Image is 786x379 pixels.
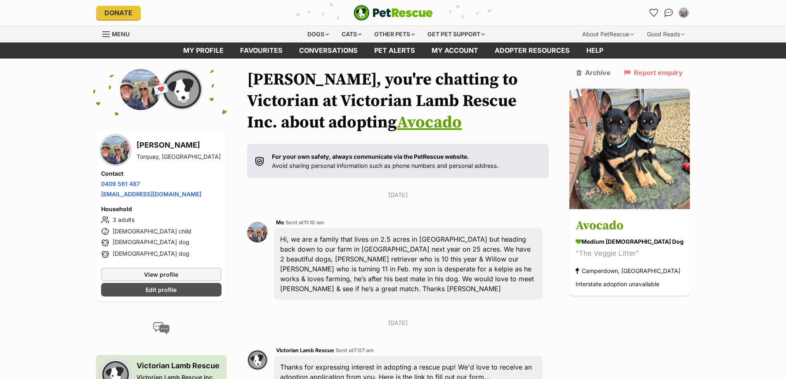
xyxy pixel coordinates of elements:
[576,237,684,246] div: medium [DEMOGRAPHIC_DATA] Dog
[247,69,549,133] h1: [PERSON_NAME], you're chatting to Victorian at Victorian Lamb Rescue Inc. about adopting
[96,6,141,20] a: Donate
[232,42,291,59] a: Favourites
[335,347,374,353] span: Sent at
[274,228,543,300] div: Hi, we are a family that lives on 2.5 acres in [GEOGRAPHIC_DATA] but heading back down to our far...
[664,9,673,17] img: chat-41dd97257d64d25036548639549fe6c8038ab92f7586957e7f3b1b290dea8141.svg
[161,69,203,110] img: Victorian Lamb Rescue Inc. profile pic
[101,136,130,165] img: Tania Millen profile pic
[354,347,374,353] span: 7:07 am
[120,69,161,110] img: Tania Millen profile pic
[101,268,222,281] a: View profile
[354,5,433,21] img: logo-e224e6f780fb5917bec1dbf3a21bbac754714ae5b6737aabdf751b685950b380.svg
[247,318,549,327] p: [DATE]
[366,42,423,59] a: Pet alerts
[101,205,222,213] h4: Household
[578,42,611,59] a: Help
[569,89,690,209] img: Avocado
[576,217,684,235] h3: Avocado
[101,226,222,236] li: [DEMOGRAPHIC_DATA] child
[137,360,222,372] h3: Victorian Lamb Rescue
[304,219,324,226] span: 11:10 am
[576,69,611,76] a: Archive
[662,6,675,19] a: Conversations
[101,283,222,297] a: Edit profile
[144,270,178,279] span: View profile
[101,238,222,248] li: [DEMOGRAPHIC_DATA] dog
[286,219,324,226] span: Sent at
[247,222,268,242] img: Tania Millen profile pic
[272,152,499,170] p: Avoid sharing personal information such as phone numbers and personal address.
[272,153,469,160] strong: For your own safety, always communicate via the PetRescue website.
[423,42,486,59] a: My account
[247,350,268,370] img: Victorian Lamb Rescue profile pic
[302,26,335,42] div: Dogs
[576,26,640,42] div: About PetRescue
[576,248,684,259] div: "The Veggie Litter"
[647,6,690,19] ul: Account quick links
[677,6,690,19] button: My account
[641,26,690,42] div: Good Reads
[422,26,491,42] div: Get pet support
[336,26,367,42] div: Cats
[153,322,170,334] img: conversation-icon-4a6f8262b818ee0b60e3300018af0b2d0b884aa5de6e9bcb8d3d4eeb1a70a7c4.svg
[112,31,130,38] span: Menu
[101,250,222,259] li: [DEMOGRAPHIC_DATA] dog
[276,219,284,226] span: Me
[146,285,177,294] span: Edit profile
[101,180,140,187] a: 0409 561 487
[137,153,221,161] div: Torquay, [GEOGRAPHIC_DATA]
[647,6,661,19] a: Favourites
[101,215,222,225] li: 3 adults
[247,191,549,199] p: [DATE]
[354,5,433,21] a: PetRescue
[397,112,462,133] a: Avocado
[152,80,171,98] span: 💌
[680,9,688,17] img: Tania Millen profile pic
[291,42,366,59] a: conversations
[101,169,222,178] h4: Contact
[101,191,201,198] a: [EMAIL_ADDRESS][DOMAIN_NAME]
[486,42,578,59] a: Adopter resources
[102,26,135,41] a: Menu
[137,139,221,151] h3: [PERSON_NAME]
[175,42,232,59] a: My profile
[576,265,680,276] div: Camperdown, [GEOGRAPHIC_DATA]
[368,26,420,42] div: Other pets
[569,210,690,296] a: Avocado medium [DEMOGRAPHIC_DATA] Dog "The Veggie Litter" Camperdown, [GEOGRAPHIC_DATA] Interstat...
[576,280,659,287] span: Interstate adoption unavailable
[624,69,683,76] a: Report enquiry
[276,347,334,353] span: Victorian Lamb Rescue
